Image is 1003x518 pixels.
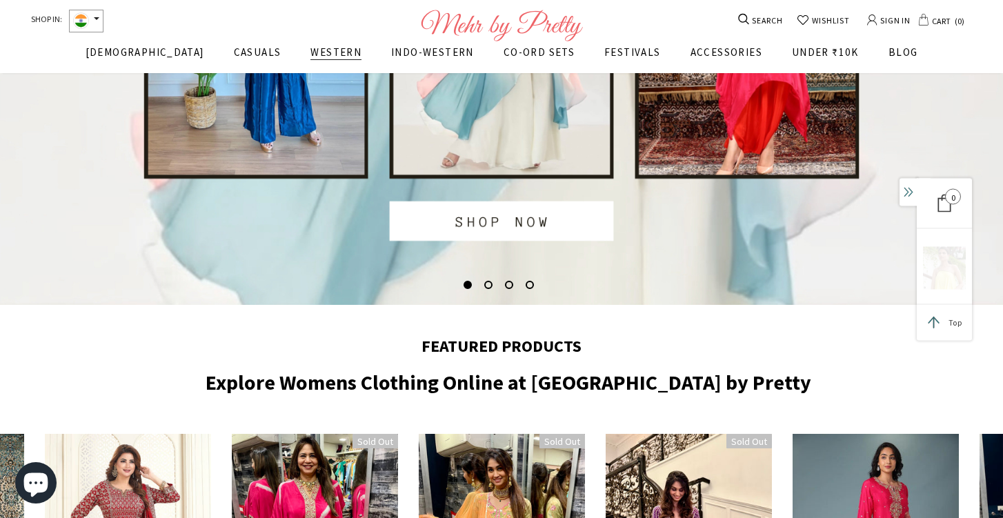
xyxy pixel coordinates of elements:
button: 4 [526,281,534,289]
a: CART 0 [918,12,968,29]
span: CASUALS [234,46,281,59]
a: CASUALS [234,44,281,72]
a: BLOG [888,44,918,72]
span: Explore Womens Clothing Online at [GEOGRAPHIC_DATA] by Pretty [206,369,811,395]
span: UNDER ₹10K [792,46,859,59]
span: CO-ORD SETS [504,46,575,59]
a: FESTIVALS [604,44,661,72]
img: 8_x300.png [923,246,966,289]
button: 1 [464,281,472,289]
button: 3 [505,281,513,289]
span: CART [929,12,952,29]
span: BLOG [888,46,918,59]
a: SEARCH [739,13,783,28]
a: ACCESSORIES [691,44,762,72]
span: 0 [945,188,961,204]
span: Featured Products [421,335,582,357]
span: 0 [952,12,968,29]
span: WISHLIST [809,13,849,28]
span: SEARCH [751,13,783,28]
a: SIGN IN [867,9,910,30]
a: INDO-WESTERN [391,44,474,72]
img: Logo Footer [421,10,583,41]
span: Top [949,317,962,328]
a: WESTERN [310,44,361,72]
a: CO-ORD SETS [504,44,575,72]
a: [DEMOGRAPHIC_DATA] [86,44,204,72]
span: WESTERN [310,46,361,59]
span: [DEMOGRAPHIC_DATA] [86,46,204,59]
button: 2 [484,281,493,289]
div: 0 [935,194,953,212]
inbox-online-store-chat: Shopify online store chat [11,462,61,507]
span: SIGN IN [877,11,910,28]
span: ACCESSORIES [691,46,762,59]
span: FESTIVALS [604,46,661,59]
a: WISHLIST [797,13,849,28]
span: SHOP IN: [31,10,62,32]
a: UNDER ₹10K [792,44,859,72]
span: INDO-WESTERN [391,46,474,59]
